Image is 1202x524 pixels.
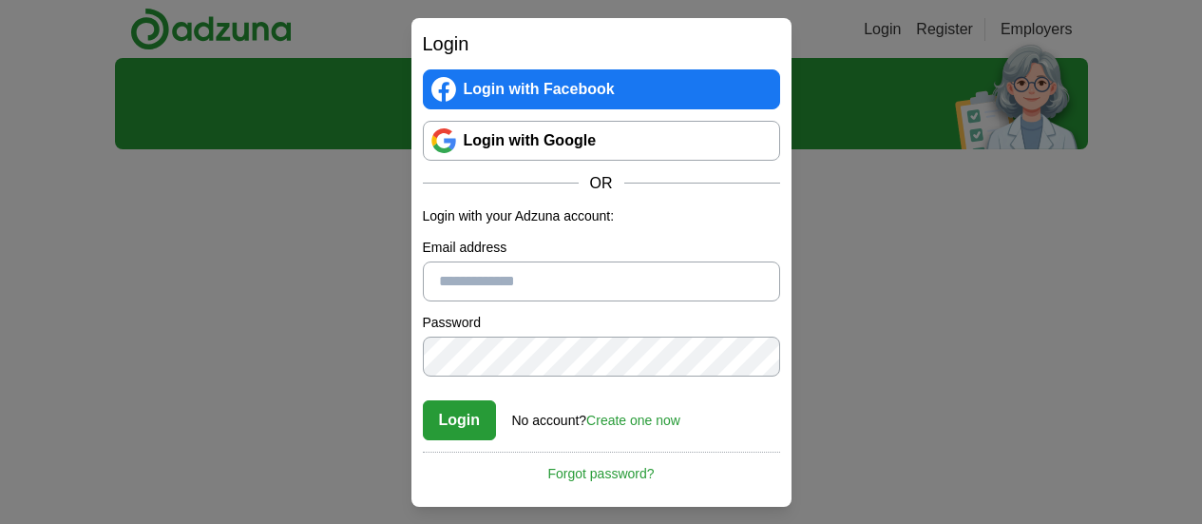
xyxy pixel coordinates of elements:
div: No account? [512,399,680,431]
a: Login with Google [423,121,780,161]
h2: Login [423,29,780,58]
label: Email address [423,238,780,258]
a: Login with Facebook [423,69,780,109]
button: Login [423,400,497,440]
a: Create one now [586,413,680,428]
span: OR [579,172,624,195]
label: Password [423,313,780,333]
a: Forgot password? [423,452,780,484]
p: Login with your Adzuna account: [423,206,780,226]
